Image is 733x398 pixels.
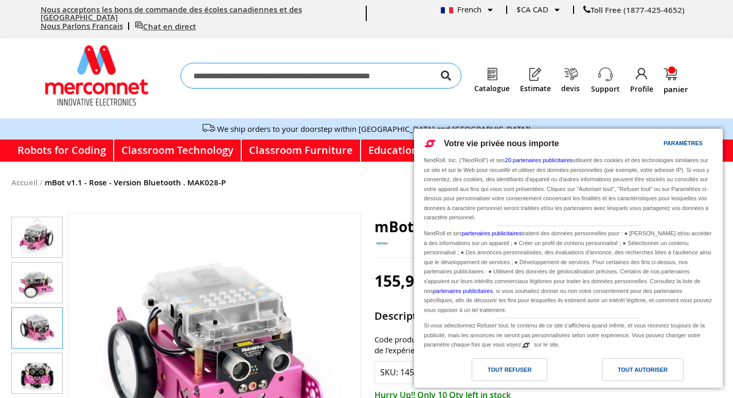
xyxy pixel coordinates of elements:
[361,140,460,162] a: Educational Toys
[422,226,715,316] div: NextRoll et ses traitent des données personnelles pour : ● [PERSON_NAME] et/ou accéder à des info...
[135,21,196,32] a: Chat en direct
[618,364,668,375] div: Tout autoriser
[422,154,715,223] div: NextRoll, Inc. ("NextRoll") et ses utilisent des cookies et des technologies similaires sur ce si...
[516,4,531,14] span: $CA
[516,6,560,14] div: $CA CAD
[646,135,670,154] a: Paramètres
[11,303,63,349] div: mBot v1.1 - Rose - Version Bluetooth . MAK028-P
[635,67,649,81] img: Profile.png
[11,177,38,188] a: Accueil
[583,5,685,15] a: Toll Free (1877-425-4652)
[441,7,453,13] img: French.png
[444,139,559,148] span: Votre vie privée nous importe
[520,84,551,93] a: Estimate
[217,124,530,134] a: We ship orders to your doorstep within [GEOGRAPHIC_DATA] and [GEOGRAPHIC_DATA]!
[664,137,703,149] div: Paramètres
[441,4,481,14] span: French
[380,367,398,378] strong: SKU
[485,67,499,81] img: Catalogue
[11,213,63,258] div: mBot v1.1 - Rose - Version Bluetooth . MAK028-P
[135,21,143,29] img: live chat
[10,140,114,162] a: Robots for Coding
[488,364,531,375] div: Tout refuser
[630,84,653,94] a: Profile
[433,288,493,294] a: partenaires publicitaires
[374,217,716,237] span: mBot v1.1 - Rose - Version Bluetooth . MAK028-P
[374,235,390,251] img: MakeBlock
[12,308,62,348] img: mBot v1.1 - Rose - Version Bluetooth . MAK028-P
[242,140,361,162] a: Classroom Furniture
[474,84,510,93] a: Catalogue
[664,68,688,93] a: panier
[462,230,522,236] a: partenaires publicitaires
[441,6,493,14] div: French
[420,358,568,386] a: Tout refuser
[505,157,573,163] a: 20 partenaires publicitaires
[11,258,63,303] div: mBot v1.1 - Rose - Version Bluetooth . MAK028-P
[11,349,63,394] div: mBot v1.1 - Rose - Version Bluetooth . MAK028-P
[12,217,62,257] img: mBot v1.1 - Rose - Version Bluetooth . MAK028-P
[664,85,688,93] span: panier
[533,4,548,14] span: CAD
[591,84,620,94] a: Support
[41,4,302,23] a: Nous acceptons les bons de commande des écoles canadiennes et des [GEOGRAPHIC_DATA]
[12,263,62,303] img: mBot v1.1 - Rose - Version Bluetooth . MAK028-P
[45,177,226,188] strong: mBot v1.1 - Rose - Version Bluetooth . MAK028-P
[374,270,456,291] span: 155,99 $CA
[23,7,44,16] span: Aide
[422,318,715,351] div: Si vous sélectionnez Refuser tout, le contenu de ce site s'affichera quand même, et vous recevrez...
[12,353,62,393] img: mBot v1.1 - Rose - Version Bluetooth . MAK028-P
[114,140,242,162] a: Classroom Technology
[374,309,722,326] strong: Description
[374,243,390,253] a: MakeBlock
[400,367,419,378] div: 1451
[41,21,123,31] a: Nous Parlons Francais
[45,45,148,106] a: store logo
[528,67,543,81] img: Estimate
[374,334,722,356] div: Code produit : MAK028-PmBot est une solution tout-en-un qui permet aux étudiants de profiter de l...
[568,358,717,386] a: Tout autoriser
